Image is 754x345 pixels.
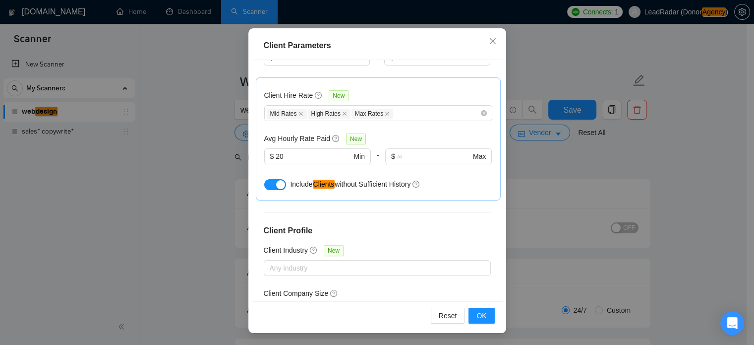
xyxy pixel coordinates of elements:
[351,109,393,119] span: Max Rates
[468,308,494,324] button: OK
[264,90,313,101] h5: Client Hire Rate
[385,111,390,116] span: close
[391,151,395,162] span: $
[489,37,497,45] span: close
[310,246,318,254] span: question-circle
[346,134,366,144] span: New
[270,151,274,162] span: $
[313,180,335,189] em: Clients
[370,50,384,77] div: -
[290,180,410,189] span: Include without Sufficient History
[481,110,487,116] span: close-circle
[264,245,308,256] h5: Client Industry
[720,311,744,335] div: Open Intercom Messenger
[264,225,491,237] h4: Client Profile
[315,91,323,99] span: question-circle
[473,151,486,162] span: Max
[308,109,350,119] span: High Rates
[412,180,420,188] span: question-circle
[353,151,365,162] span: Min
[330,289,338,297] span: question-circle
[431,308,465,324] button: Reset
[342,111,347,116] span: close
[264,40,491,52] div: Client Parameters
[371,148,385,176] div: -
[264,288,329,299] h5: Client Company Size
[439,310,457,321] span: Reset
[324,245,344,256] span: New
[479,28,506,55] button: Close
[264,133,331,144] h5: Avg Hourly Rate Paid
[329,90,348,101] span: New
[276,151,351,162] input: 0
[267,109,307,119] span: Mid Rates
[397,151,471,162] input: ∞
[298,111,303,116] span: close
[332,135,340,142] span: question-circle
[476,310,486,321] span: OK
